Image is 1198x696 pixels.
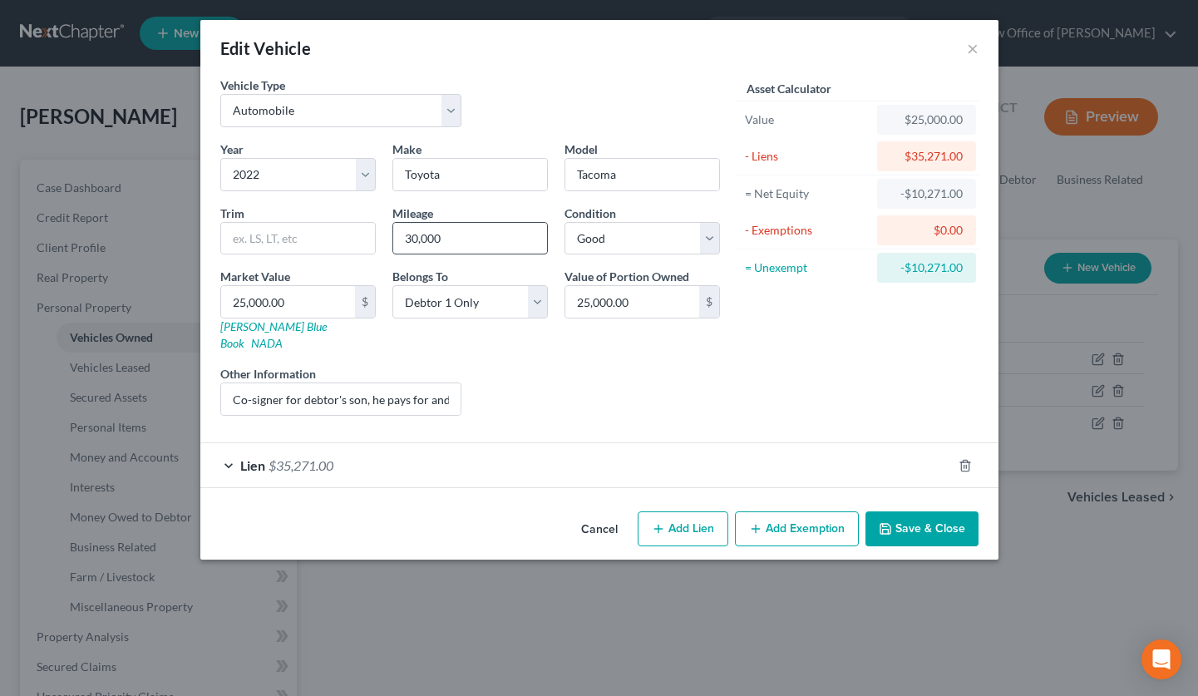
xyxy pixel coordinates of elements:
span: $35,271.00 [269,457,333,473]
button: Add Exemption [735,511,859,546]
div: = Unexempt [745,259,870,276]
div: Edit Vehicle [220,37,312,60]
span: Make [392,142,422,156]
div: - Liens [745,148,870,165]
input: 0.00 [565,286,699,318]
a: NADA [251,336,283,350]
div: Value [745,111,870,128]
button: Cancel [568,513,631,546]
label: Value of Portion Owned [564,268,689,285]
div: -$10,271.00 [890,185,963,202]
a: [PERSON_NAME] Blue Book [220,319,327,350]
input: -- [393,223,547,254]
input: ex. Altima [565,159,719,190]
input: ex. Nissan [393,159,547,190]
button: × [967,38,979,58]
div: = Net Equity [745,185,870,202]
label: Year [220,141,244,158]
input: 0.00 [221,286,355,318]
input: (optional) [221,383,461,415]
label: Mileage [392,205,433,222]
label: Vehicle Type [220,77,285,94]
div: - Exemptions [745,222,870,239]
button: Save & Close [865,511,979,546]
div: $35,271.00 [890,148,963,165]
label: Other Information [220,365,316,383]
label: Asset Calculator [747,80,831,97]
span: Lien [240,457,265,473]
div: $ [355,286,375,318]
div: $0.00 [890,222,963,239]
div: $25,000.00 [890,111,963,128]
div: Open Intercom Messenger [1141,639,1181,679]
span: Belongs To [392,269,448,284]
input: ex. LS, LT, etc [221,223,375,254]
label: Market Value [220,268,290,285]
label: Trim [220,205,244,222]
div: $ [699,286,719,318]
button: Add Lien [638,511,728,546]
div: -$10,271.00 [890,259,963,276]
label: Condition [564,205,616,222]
label: Model [564,141,598,158]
